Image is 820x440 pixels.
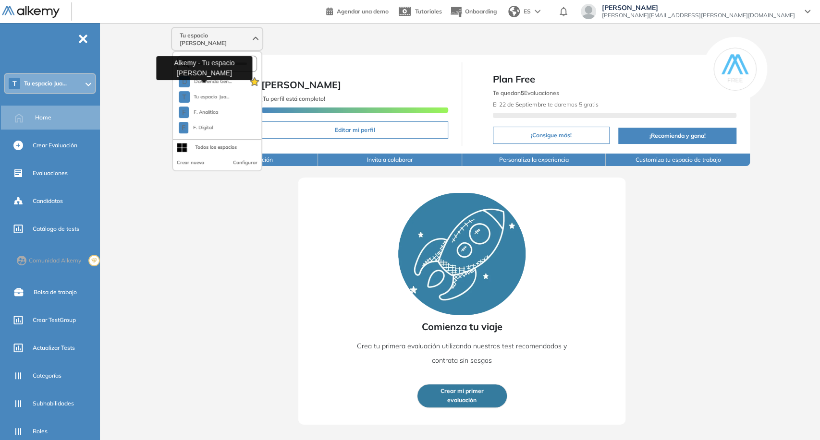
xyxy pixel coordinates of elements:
span: Actualizar Tests [33,344,75,352]
span: Roles [33,427,48,436]
a: Agendar una demo [326,5,389,16]
span: Home [35,113,51,122]
img: arrow [535,10,540,13]
button: Configurar [233,159,257,166]
span: F. Digital [192,124,214,131]
span: F [182,124,185,131]
button: ¡Consigue más! [493,127,610,144]
span: Crear Evaluación [33,141,77,150]
button: Crear mi primerevaluación [417,384,507,408]
button: Customiza tu espacio de trabajo [606,154,750,166]
span: F. Analítica [193,108,219,116]
span: ES [524,7,531,16]
b: 22 de Septiembre [499,101,546,108]
span: Tu espacio Jua... [24,80,67,87]
span: Te quedan Evaluaciones [493,89,559,96]
span: Bolsa de trabajo [34,288,77,297]
span: Comienza tu viaje [422,320,502,334]
span: Evaluaciones [33,169,68,178]
span: Onboarding [465,8,497,15]
button: FF. Analítica [179,107,219,118]
img: Logo [2,6,60,18]
span: [PERSON_NAME] [261,79,341,91]
button: Personaliza la experiencia [462,154,606,166]
button: Invita a colaborar [318,154,462,166]
span: Subhabilidades [33,399,74,408]
div: Todos los espacios [195,143,237,151]
button: Editar mi perfil [261,121,448,139]
span: Tu espacio [PERSON_NAME] [180,32,251,47]
span: [PERSON_NAME][EMAIL_ADDRESS][PERSON_NAME][DOMAIN_NAME] [602,12,795,19]
div: Alkemy - Tu espacio [PERSON_NAME] [156,56,252,80]
span: T [182,93,186,101]
b: 5 [521,89,524,96]
span: [PERSON_NAME] [602,4,795,12]
span: Crear TestGroup [33,316,76,324]
span: Categorías [33,371,61,380]
span: Plan Free [493,72,736,86]
span: F [182,108,186,116]
img: Rocket [398,193,526,315]
p: Crea tu primera evaluación utilizando nuestros test recomendados y contrata sin sesgos [346,339,578,368]
button: FF. Digital [179,122,214,133]
span: Catálogo de tests [33,225,79,233]
span: Candidatos [33,197,63,205]
button: TTu espacio Jua... [179,91,229,103]
span: ¡Tu perfil está completo! [261,95,325,102]
button: Onboarding [450,1,497,22]
span: Agendar una demo [337,8,389,15]
span: El te daremos 5 gratis [493,101,599,108]
span: Crear mi primer [441,387,484,396]
img: world [508,6,520,17]
button: ¡Recomienda y gana! [618,128,736,144]
span: T [12,80,17,87]
span: evaluación [447,396,477,405]
button: Crear nuevo [177,159,204,166]
span: Tu espacio Jua... [194,93,229,101]
span: Tutoriales [415,8,442,15]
